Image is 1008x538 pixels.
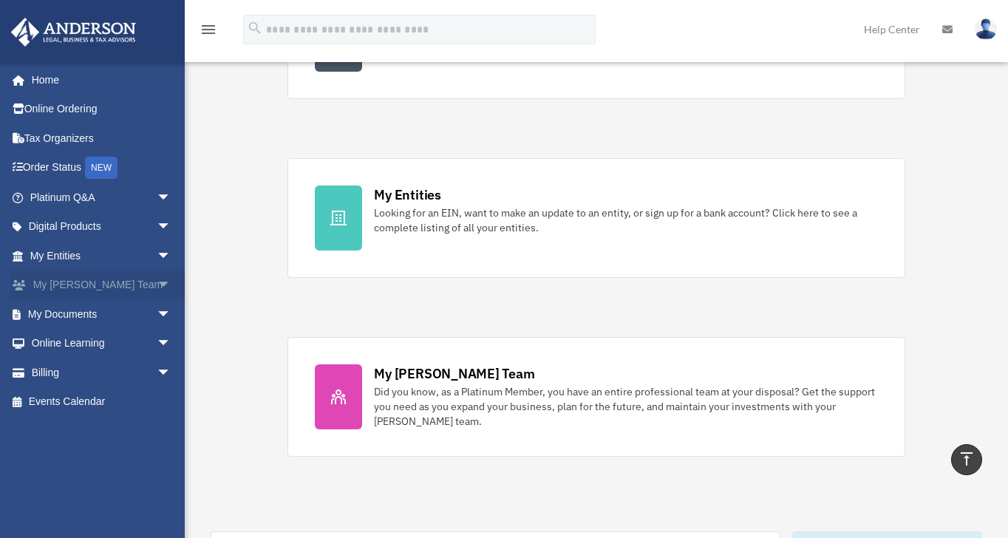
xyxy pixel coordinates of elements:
[157,358,186,388] span: arrow_drop_down
[10,299,194,329] a: My Documentsarrow_drop_down
[10,65,186,95] a: Home
[10,270,194,300] a: My [PERSON_NAME] Teamarrow_drop_down
[157,241,186,271] span: arrow_drop_down
[200,21,217,38] i: menu
[157,183,186,213] span: arrow_drop_down
[10,153,194,183] a: Order StatusNEW
[200,26,217,38] a: menu
[10,241,194,270] a: My Entitiesarrow_drop_down
[157,270,186,301] span: arrow_drop_down
[10,329,194,358] a: Online Learningarrow_drop_down
[10,387,194,417] a: Events Calendar
[157,329,186,359] span: arrow_drop_down
[10,183,194,212] a: Platinum Q&Aarrow_drop_down
[951,444,982,475] a: vertical_align_top
[247,20,263,36] i: search
[10,95,194,124] a: Online Ordering
[10,123,194,153] a: Tax Organizers
[374,185,440,204] div: My Entities
[287,337,905,457] a: My [PERSON_NAME] Team Did you know, as a Platinum Member, you have an entire professional team at...
[287,158,905,278] a: My Entities Looking for an EIN, want to make an update to an entity, or sign up for a bank accoun...
[374,205,877,235] div: Looking for an EIN, want to make an update to an entity, or sign up for a bank account? Click her...
[958,450,975,468] i: vertical_align_top
[374,384,877,429] div: Did you know, as a Platinum Member, you have an entire professional team at your disposal? Get th...
[7,18,140,47] img: Anderson Advisors Platinum Portal
[10,358,194,387] a: Billingarrow_drop_down
[975,18,997,40] img: User Pic
[10,212,194,242] a: Digital Productsarrow_drop_down
[85,157,118,179] div: NEW
[157,212,186,242] span: arrow_drop_down
[374,364,534,383] div: My [PERSON_NAME] Team
[157,299,186,330] span: arrow_drop_down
